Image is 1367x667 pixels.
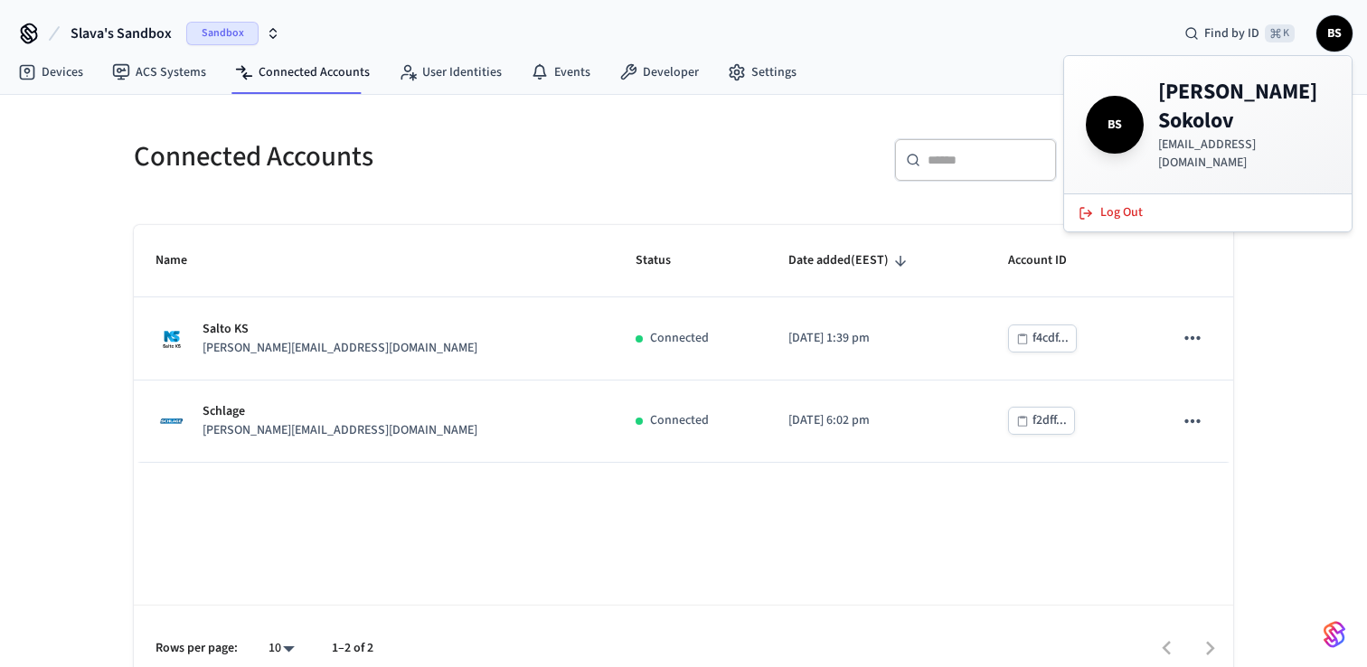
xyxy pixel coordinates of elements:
p: [PERSON_NAME][EMAIL_ADDRESS][DOMAIN_NAME] [203,421,477,440]
div: Find by ID⌘ K [1170,17,1309,50]
a: User Identities [384,56,516,89]
p: [DATE] 1:39 pm [788,329,965,348]
span: Date added(EEST) [788,247,912,275]
a: Developer [605,56,713,89]
div: f4cdf... [1032,327,1069,350]
table: sticky table [134,225,1233,463]
h5: Connected Accounts [134,138,673,175]
span: Account ID [1008,247,1090,275]
div: f2dff... [1032,409,1067,432]
button: f2dff... [1008,407,1075,435]
span: BS [1318,17,1351,50]
a: Devices [4,56,98,89]
p: 1–2 of 2 [332,639,373,658]
span: Status [636,247,694,275]
img: Salto KS Logo [156,323,188,355]
a: Connected Accounts [221,56,384,89]
a: Events [516,56,605,89]
a: Settings [713,56,811,89]
p: [PERSON_NAME][EMAIL_ADDRESS][DOMAIN_NAME] [203,339,477,358]
p: [EMAIL_ADDRESS][DOMAIN_NAME] [1158,136,1330,172]
span: ⌘ K [1265,24,1295,42]
button: BS [1316,15,1353,52]
img: SeamLogoGradient.69752ec5.svg [1324,620,1345,649]
span: Slava's Sandbox [71,23,172,44]
p: [DATE] 6:02 pm [788,411,965,430]
p: Salto KS [203,320,477,339]
p: Connected [650,329,709,348]
h4: [PERSON_NAME] Sokolov [1158,78,1330,136]
p: Rows per page: [156,639,238,658]
span: Sandbox [186,22,259,45]
span: BS [1089,99,1140,150]
span: Name [156,247,211,275]
span: Find by ID [1204,24,1259,42]
button: Log Out [1068,198,1348,228]
p: Schlage [203,402,477,421]
div: 10 [259,635,303,662]
button: f4cdf... [1008,324,1077,352]
p: Connected [650,411,709,430]
img: Schlage Logo, Square [156,405,188,437]
a: ACS Systems [98,56,221,89]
